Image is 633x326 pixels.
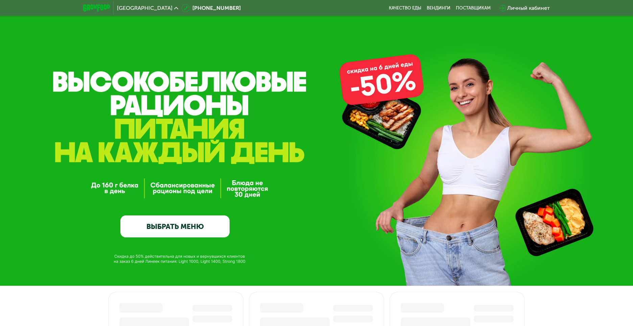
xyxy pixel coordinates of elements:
[456,5,491,11] div: поставщикам
[182,4,241,12] a: [PHONE_NUMBER]
[120,215,230,237] a: ВЫБРАТЬ МЕНЮ
[117,5,172,11] span: [GEOGRAPHIC_DATA]
[389,5,421,11] a: Качество еды
[427,5,450,11] a: Вендинги
[507,4,550,12] div: Личный кабинет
